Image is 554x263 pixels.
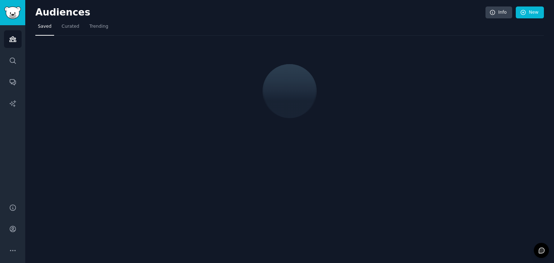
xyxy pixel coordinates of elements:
span: Curated [62,23,79,30]
span: Trending [89,23,108,30]
a: Saved [35,21,54,36]
span: Saved [38,23,52,30]
a: Curated [59,21,82,36]
a: Info [485,6,512,19]
h2: Audiences [35,7,485,18]
a: New [516,6,544,19]
a: Trending [87,21,111,36]
img: GummySearch logo [4,6,21,19]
